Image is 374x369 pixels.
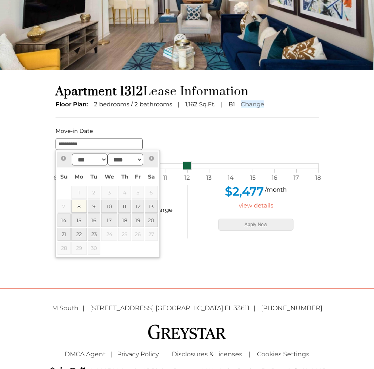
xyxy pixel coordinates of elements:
[56,150,319,160] div: Lease Term:
[145,200,157,213] a: 13
[249,173,257,183] span: 15
[94,100,172,108] span: 2 bedrooms / 2 bathrooms
[265,186,287,193] span: /month
[135,173,141,180] span: Friday
[185,100,198,108] span: 1,162
[60,173,67,180] span: Sunday
[228,100,235,108] span: B1
[90,304,259,312] span: ,
[161,173,169,183] span: 11
[118,228,131,241] span: 25
[132,200,144,213] a: 12
[90,173,97,180] span: Tuesday
[218,219,293,231] button: Apply Now
[145,228,157,241] span: 27
[58,200,71,213] span: 7
[101,186,118,199] span: 3
[52,304,88,312] span: M South
[132,213,144,227] a: 19
[58,213,71,227] a: 14
[132,228,144,241] span: 26
[56,84,319,99] h1: Lease Information
[146,153,157,163] a: Next
[50,205,107,215] div: Base Rent
[165,350,167,358] span: |
[52,173,59,183] span: 6
[110,350,112,358] span: |
[88,186,100,199] span: 2
[118,213,131,227] a: 18
[105,173,114,180] span: Wednesday
[71,213,87,227] a: 15
[234,304,249,312] span: 33611
[183,173,191,183] span: 12
[239,202,273,209] a: view details
[88,242,100,255] span: 30
[117,350,159,358] a: Greystar Privacy Policy
[145,186,157,199] span: 6
[315,173,322,183] span: 18
[88,200,100,213] a: 9
[71,200,87,213] a: 8
[58,242,71,255] span: 28
[224,304,232,312] span: FL
[148,173,155,180] span: Saturday
[225,184,264,199] span: $2,477
[90,304,154,312] span: [STREET_ADDRESS]
[261,304,322,312] a: [PHONE_NUMBER]
[148,155,155,161] span: Next
[71,186,87,199] span: 1
[75,173,83,180] span: Monday
[118,200,131,213] a: 11
[56,100,88,108] span: Floor Plan:
[172,350,242,358] a: Disclosures & Licenses
[241,100,264,108] a: Change
[292,173,300,183] span: 17
[101,228,118,241] span: 24
[71,228,87,241] a: 22
[148,323,227,340] img: Greystar logo and Greystar website
[199,100,215,108] span: Sq.Ft.
[65,350,105,358] a: Greystar DMCA Agent
[52,304,259,312] a: M South [STREET_ADDRESS] [GEOGRAPHIC_DATA],FL 33611
[88,228,100,241] a: 23
[88,213,100,227] a: 16
[56,84,143,99] span: Apartment 1312
[227,173,235,183] span: 14
[101,200,118,213] a: 10
[121,173,128,180] span: Thursday
[58,228,71,241] a: 21
[132,186,144,199] span: 5
[118,186,131,199] span: 4
[58,153,69,163] a: Prev
[60,155,67,161] span: Prev
[257,350,309,358] a: Cookies Settings
[56,126,319,136] label: Move-in Date
[155,304,223,312] span: [GEOGRAPHIC_DATA]
[71,242,87,255] span: 29
[145,213,157,227] a: 20
[101,213,118,227] a: 17
[56,138,143,150] input: Move-in Date edit selected 10/9/2025
[249,350,251,358] span: |
[205,173,213,183] span: 13
[270,173,278,183] span: 16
